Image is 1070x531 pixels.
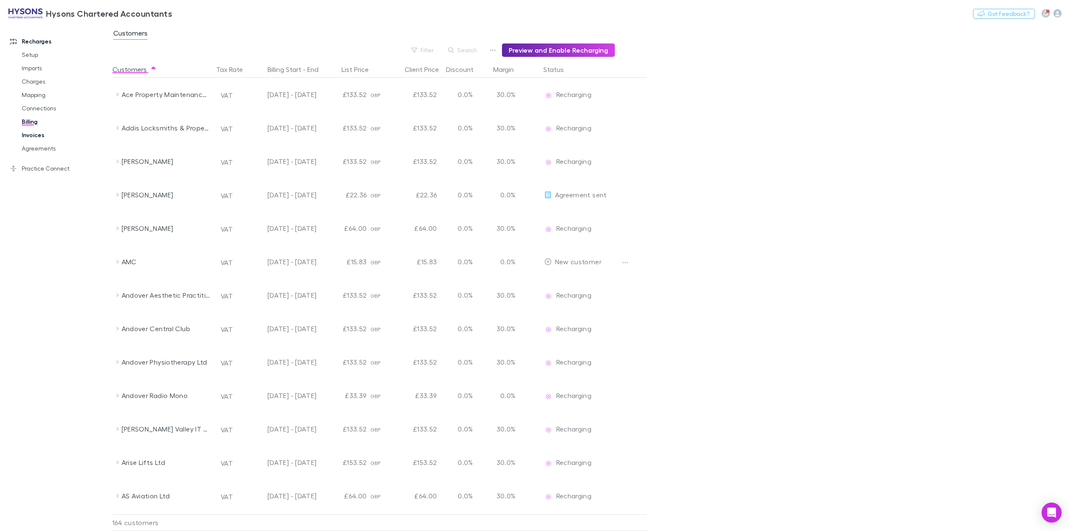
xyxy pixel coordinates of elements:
[390,111,441,145] div: £133.52
[544,325,553,334] img: Recharging
[248,278,317,312] div: [DATE] - [DATE]
[112,379,651,412] div: Andover Radio MonoVAT[DATE] - [DATE]£33.39GBP£33.390.0%0.0%EditRechargingRecharging
[390,446,441,479] div: £153.52
[122,111,210,145] div: Addis Locksmiths & Property Maintenance Limited
[556,358,592,366] span: Recharging
[544,158,553,166] img: Recharging
[13,75,119,88] a: Charges
[320,212,370,245] div: £64.00
[320,312,370,345] div: £133.52
[370,493,381,500] span: GBP
[370,393,381,399] span: GBP
[13,142,119,155] a: Agreements
[248,145,317,178] div: [DATE] - [DATE]
[370,293,381,299] span: GBP
[113,29,148,40] span: Customers
[502,43,615,57] button: Preview and Enable Recharging
[444,45,482,55] button: Search
[556,492,592,500] span: Recharging
[112,145,651,178] div: [PERSON_NAME]VAT[DATE] - [DATE]£133.52GBP£133.520.0%30.0%EditRechargingRecharging
[370,326,381,332] span: GBP
[248,111,317,145] div: [DATE] - [DATE]
[544,392,553,401] img: Recharging
[390,178,441,212] div: £22.36
[556,324,592,332] span: Recharging
[8,8,43,18] img: Hysons Chartered Accountants's Logo
[248,78,317,111] div: [DATE] - [DATE]
[544,426,553,434] img: Recharging
[390,479,441,513] div: £64.00
[320,111,370,145] div: £133.52
[320,446,370,479] div: £153.52
[390,312,441,345] div: £133.52
[112,514,213,531] div: 164 customers
[320,379,370,412] div: £33.39
[2,162,119,175] a: Practice Connect
[494,424,516,434] p: 30.0%
[494,391,516,401] p: 0.0%
[390,78,441,111] div: £133.52
[370,226,381,232] span: GBP
[122,312,210,345] div: Andover Central Club
[441,178,491,212] div: 0.0%
[122,78,210,111] div: Ace Property Maintenance & Construction Limited
[405,61,449,78] button: Client Price
[248,379,317,412] div: [DATE] - [DATE]
[112,479,651,513] div: AS Aviation LtdVAT[DATE] - [DATE]£64.00GBP£64.000.0%30.0%EditRechargingRecharging
[390,379,441,412] div: £33.39
[112,446,651,479] div: Arise Lifts LtdVAT[DATE] - [DATE]£153.52GBP£153.520.0%30.0%EditRechargingRecharging
[494,223,516,233] p: 30.0%
[543,61,574,78] button: Status
[248,446,317,479] div: [DATE] - [DATE]
[544,125,553,133] img: Recharging
[390,145,441,178] div: £133.52
[370,159,381,165] span: GBP
[122,212,210,245] div: [PERSON_NAME]
[370,92,381,98] span: GBP
[216,61,253,78] button: Tax Rate
[341,61,379,78] button: List Price
[267,61,329,78] button: Billing Start - End
[493,61,524,78] div: Margin
[112,345,651,379] div: Andover Physiotherapy LtdVAT[DATE] - [DATE]£133.52GBP£133.520.0%30.0%EditRechargingRecharging
[217,289,237,303] button: VAT
[320,78,370,111] div: £133.52
[544,359,553,367] img: Recharging
[441,446,491,479] div: 0.0%
[390,412,441,446] div: £133.52
[112,111,651,145] div: Addis Locksmiths & Property Maintenance LimitedVAT[DATE] - [DATE]£133.52GBP£133.520.0%30.0%EditRe...
[217,457,237,470] button: VAT
[13,102,119,115] a: Connections
[556,391,592,399] span: Recharging
[217,356,237,370] button: VAT
[248,212,317,245] div: [DATE] - [DATE]
[555,191,607,199] span: Agreement sent
[112,61,157,78] button: Customers
[494,357,516,367] p: 30.0%
[46,8,172,18] h3: Hysons Chartered Accountants
[112,212,651,245] div: [PERSON_NAME]VAT[DATE] - [DATE]£64.00GBP£64.000.0%30.0%EditRechargingRecharging
[217,256,237,269] button: VAT
[494,491,516,501] p: 30.0%
[973,9,1035,19] button: Got Feedback?
[122,278,210,312] div: Andover Aesthetic Practitioners Ltd
[494,324,516,334] p: 30.0%
[556,291,592,299] span: Recharging
[494,257,516,267] p: 0.0%
[217,323,237,336] button: VAT
[3,3,177,23] a: Hysons Chartered Accountants
[13,128,119,142] a: Invoices
[556,124,592,132] span: Recharging
[320,245,370,278] div: £15.83
[544,225,553,233] img: Recharging
[556,90,592,98] span: Recharging
[320,278,370,312] div: £133.52
[494,457,516,467] p: 30.0%
[494,190,516,200] p: 0.0%
[1042,503,1062,523] div: Open Intercom Messenger
[441,245,491,278] div: 0.0%
[2,35,119,48] a: Recharges
[112,278,651,312] div: Andover Aesthetic Practitioners LtdVAT[DATE] - [DATE]£133.52GBP£133.520.0%30.0%EditRechargingRech...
